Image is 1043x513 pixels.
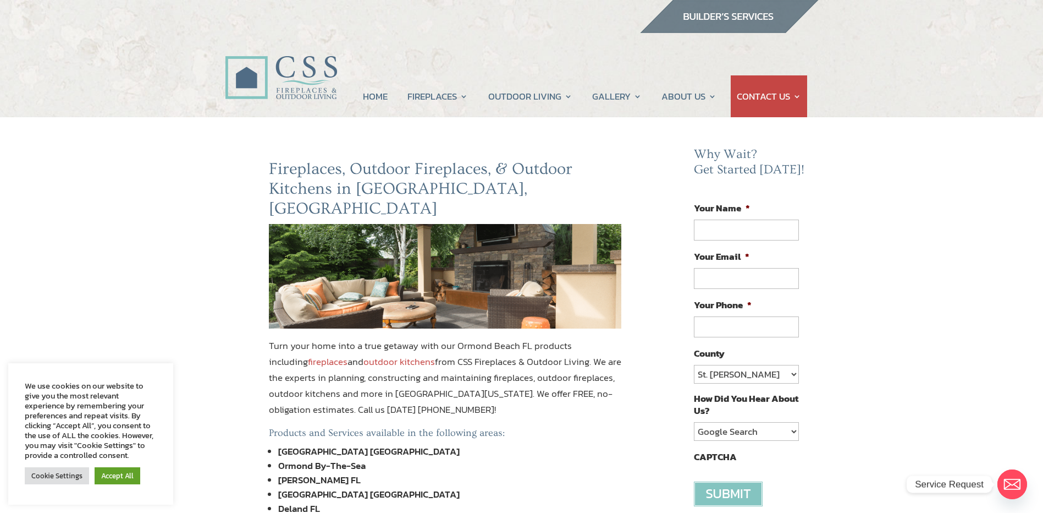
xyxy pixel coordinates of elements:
h2: Why Wait? Get Started [DATE]! [694,147,807,183]
a: Accept All [95,467,140,484]
label: Your Name [694,202,750,214]
li: [PERSON_NAME] FL [278,473,622,487]
a: GALLERY [592,75,642,117]
a: FIREPLACES [407,75,468,117]
a: fireplaces [308,354,347,369]
label: Your Email [694,250,749,263]
li: [GEOGRAPHIC_DATA] [GEOGRAPHIC_DATA] [278,487,622,501]
a: outdoor kitchens [363,354,435,369]
img: CSS Fireplaces & Outdoor Living (Formerly Construction Solutions & Supply)- Jacksonville Ormond B... [225,25,337,105]
a: OUTDOOR LIVING [488,75,572,117]
label: Your Phone [694,299,752,311]
a: ABOUT US [661,75,716,117]
a: Cookie Settings [25,467,89,484]
a: HOME [363,75,388,117]
label: CAPTCHA [694,451,737,463]
label: County [694,347,725,359]
div: We use cookies on our website to give you the most relevant experience by remembering your prefer... [25,381,157,460]
img: ormond-beach-fl [269,224,622,329]
h5: Products and Services available in the following areas: [269,427,622,445]
p: Turn your home into a true getaway with our Ormond Beach FL products including and from CSS Firep... [269,338,622,427]
h2: Fireplaces, Outdoor Fireplaces, & Outdoor Kitchens in [GEOGRAPHIC_DATA], [GEOGRAPHIC_DATA] [269,159,622,224]
li: [GEOGRAPHIC_DATA] [GEOGRAPHIC_DATA] [278,444,622,459]
label: How Did You Hear About Us? [694,392,798,417]
input: Submit [694,482,763,506]
a: builder services construction supply [639,23,819,37]
li: Ormond By-The-Sea [278,459,622,473]
a: Email [997,470,1027,499]
a: CONTACT US [737,75,801,117]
